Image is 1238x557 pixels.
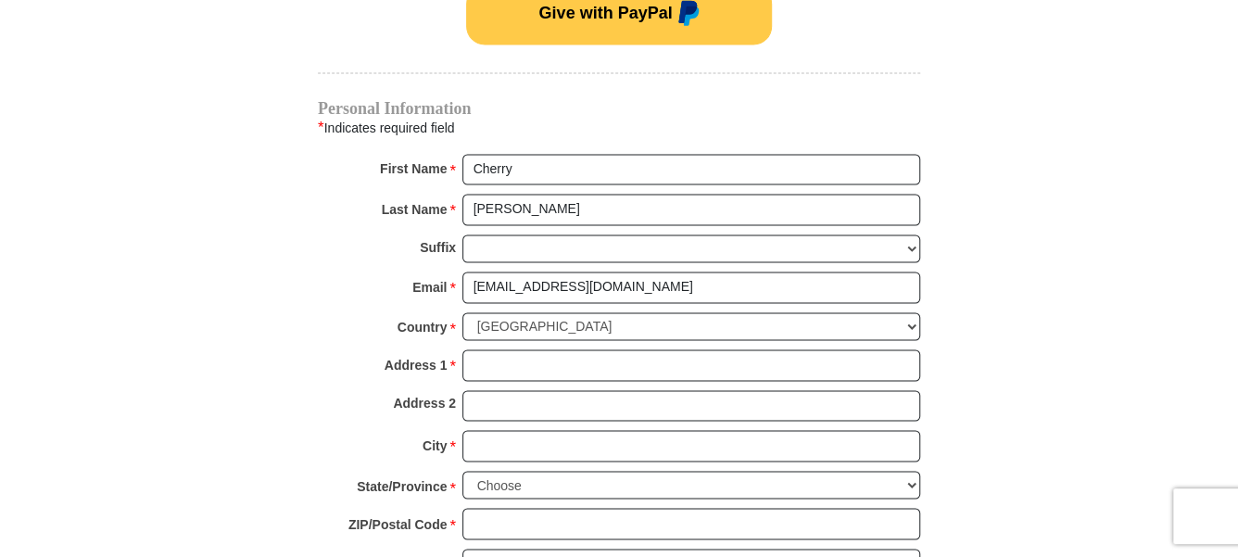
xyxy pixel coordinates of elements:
[538,4,672,22] span: Give with PayPal
[348,511,448,537] strong: ZIP/Postal Code
[380,156,447,182] strong: First Name
[393,390,456,416] strong: Address 2
[318,116,920,140] div: Indicates required field
[318,101,920,116] h4: Personal Information
[423,433,447,459] strong: City
[412,274,447,300] strong: Email
[357,473,447,499] strong: State/Province
[420,234,456,260] strong: Suffix
[382,196,448,222] strong: Last Name
[385,352,448,378] strong: Address 1
[398,314,448,340] strong: Country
